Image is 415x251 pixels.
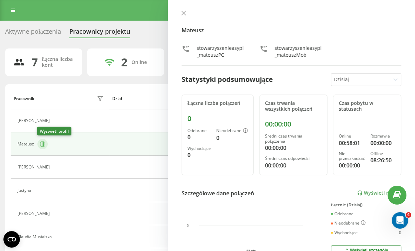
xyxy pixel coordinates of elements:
[399,230,401,235] div: 0
[187,223,189,227] text: 0
[187,151,211,159] div: 0
[3,231,20,248] button: Open CMP widget
[370,156,395,164] div: 08:26:50
[339,139,365,147] div: 00:58:01
[187,146,211,151] div: Wychodzące
[357,190,401,196] a: Wyświetl raport
[406,212,411,218] span: 4
[265,156,322,161] div: Średni czas odpowiedzi
[339,161,365,170] div: 00:00:00
[37,127,71,135] div: Wyświetl profil
[392,212,408,229] iframe: Intercom live chat
[339,100,395,112] div: Czas pobytu w statusach
[331,203,401,207] div: Łącznie (Dzisiaj)
[18,234,54,239] div: Klaudia Musialska
[5,28,61,39] div: Aktywne połączenia
[18,165,51,170] div: [PERSON_NAME]
[265,161,322,170] div: 00:00:00
[18,118,51,123] div: [PERSON_NAME]
[14,96,34,101] div: Pracownik
[331,220,366,226] div: Nieodebrane
[370,151,395,156] div: Offline
[370,134,395,139] div: Rozmawia
[182,74,273,85] div: Statystyki podsumowujące
[42,56,74,68] div: Łączna liczba kont
[187,100,248,106] div: Łączna liczba połączeń
[18,142,36,146] div: Mateusz
[197,45,246,58] div: stowarzyszenieasypl_mateuszPC
[331,211,354,216] div: Odebrane
[187,133,211,141] div: 0
[370,139,395,147] div: 00:00:00
[182,26,401,34] h4: Mateusz
[18,211,51,216] div: [PERSON_NAME]
[265,120,322,128] div: 00:00:00
[18,188,33,193] div: Justyna
[121,56,127,69] div: 2
[131,59,147,65] div: Online
[216,134,248,142] div: 0
[339,134,365,139] div: Online
[275,45,324,58] div: stowarzyszenieasypl_mateuszMob
[265,100,322,112] div: Czas trwania wszystkich połączeń
[399,211,401,216] div: 0
[187,128,211,133] div: Odebrane
[216,128,248,134] div: Nieodebrane
[182,189,254,197] div: Szczegółowe dane połączeń
[187,114,248,123] div: 0
[69,28,130,39] div: Pracownicy projektu
[265,134,322,144] div: Średni czas trwania połączenia
[331,230,358,235] div: Wychodzące
[265,144,322,152] div: 00:00:00
[112,96,122,101] div: Dział
[339,151,365,161] div: Nie przeszkadzać
[32,56,38,69] div: 7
